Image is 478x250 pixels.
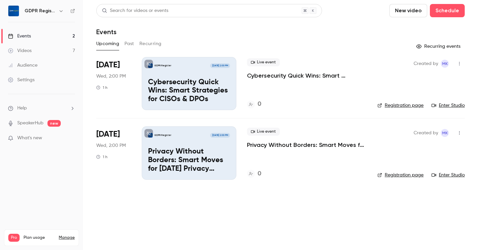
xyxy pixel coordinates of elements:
span: Live event [247,58,280,66]
a: 0 [247,100,261,109]
p: Privacy Without Borders: Smart Moves for [DATE] Privacy Leaders [148,148,230,173]
a: Registration page [377,102,424,109]
span: [DATE] [96,129,120,140]
span: MK [442,60,448,68]
h4: 0 [258,100,261,109]
div: Videos [8,47,32,54]
span: Wed, 2:00 PM [96,142,126,149]
span: Marit Kesa [441,60,449,68]
a: Enter Studio [432,172,465,178]
li: help-dropdown-opener [8,105,75,112]
span: [DATE] 2:00 PM [210,133,230,138]
h1: Events [96,28,117,36]
div: 1 h [96,154,108,159]
div: Events [8,33,31,39]
a: 0 [247,169,261,178]
span: [DATE] 2:00 PM [210,63,230,68]
div: Oct 8 Wed, 2:00 PM (Europe/Tallinn) [96,57,131,110]
span: Help [17,105,27,112]
button: Recurring events [413,41,465,52]
p: GDPR Register [154,134,171,137]
div: Settings [8,77,35,83]
button: Past [124,38,134,49]
button: Upcoming [96,38,119,49]
div: Search for videos or events [102,7,168,14]
a: Privacy Without Borders: Smart Moves for [DATE] Privacy Leaders [247,141,367,149]
h6: GDPR Register [25,8,56,14]
span: Live event [247,128,280,136]
div: 1 h [96,85,108,90]
span: Pro [8,234,20,242]
div: Oct 22 Wed, 2:00 PM (Europe/Tallinn) [96,126,131,179]
a: Manage [59,235,75,240]
p: Cybersecurity Quick Wins: Smart Strategies for CISOs & DPOs [148,78,230,104]
a: Cybersecurity Quick Wins: Smart Strategies for CISOs & DPOsGDPR Register[DATE] 2:00 PMCybersecuri... [142,57,236,110]
button: Schedule [430,4,465,17]
a: Privacy Without Borders: Smart Moves for Today’s Privacy LeadersGDPR Register[DATE] 2:00 PMPrivac... [142,126,236,179]
span: [DATE] [96,60,120,70]
div: Audience [8,62,38,69]
button: New video [389,4,427,17]
h4: 0 [258,169,261,178]
a: Registration page [377,172,424,178]
span: MK [442,129,448,137]
button: Recurring [139,38,162,49]
a: SpeakerHub [17,120,43,127]
span: Plan usage [24,235,55,240]
a: Cybersecurity Quick Wins: Smart Strategies for CISOs & DPOs [247,72,367,80]
span: Marit Kesa [441,129,449,137]
span: Created by [414,129,438,137]
a: Enter Studio [432,102,465,109]
span: What's new [17,135,42,142]
span: Created by [414,60,438,68]
p: GDPR Register [154,64,171,67]
img: GDPR Register [8,6,19,16]
span: new [47,120,61,127]
span: Wed, 2:00 PM [96,73,126,80]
